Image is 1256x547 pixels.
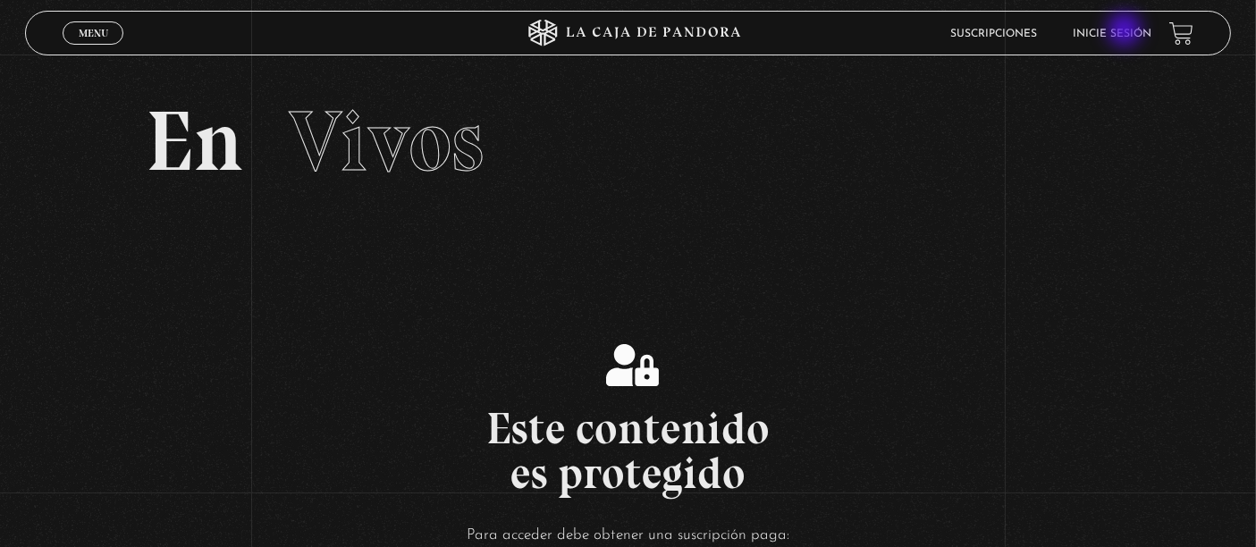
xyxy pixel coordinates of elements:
a: View your shopping cart [1169,21,1193,46]
span: Cerrar [72,43,114,55]
a: Inicie sesión [1073,29,1151,39]
h2: En [146,99,1110,184]
span: Menu [79,28,108,38]
span: Vivos [289,90,484,192]
a: Suscripciones [950,29,1037,39]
